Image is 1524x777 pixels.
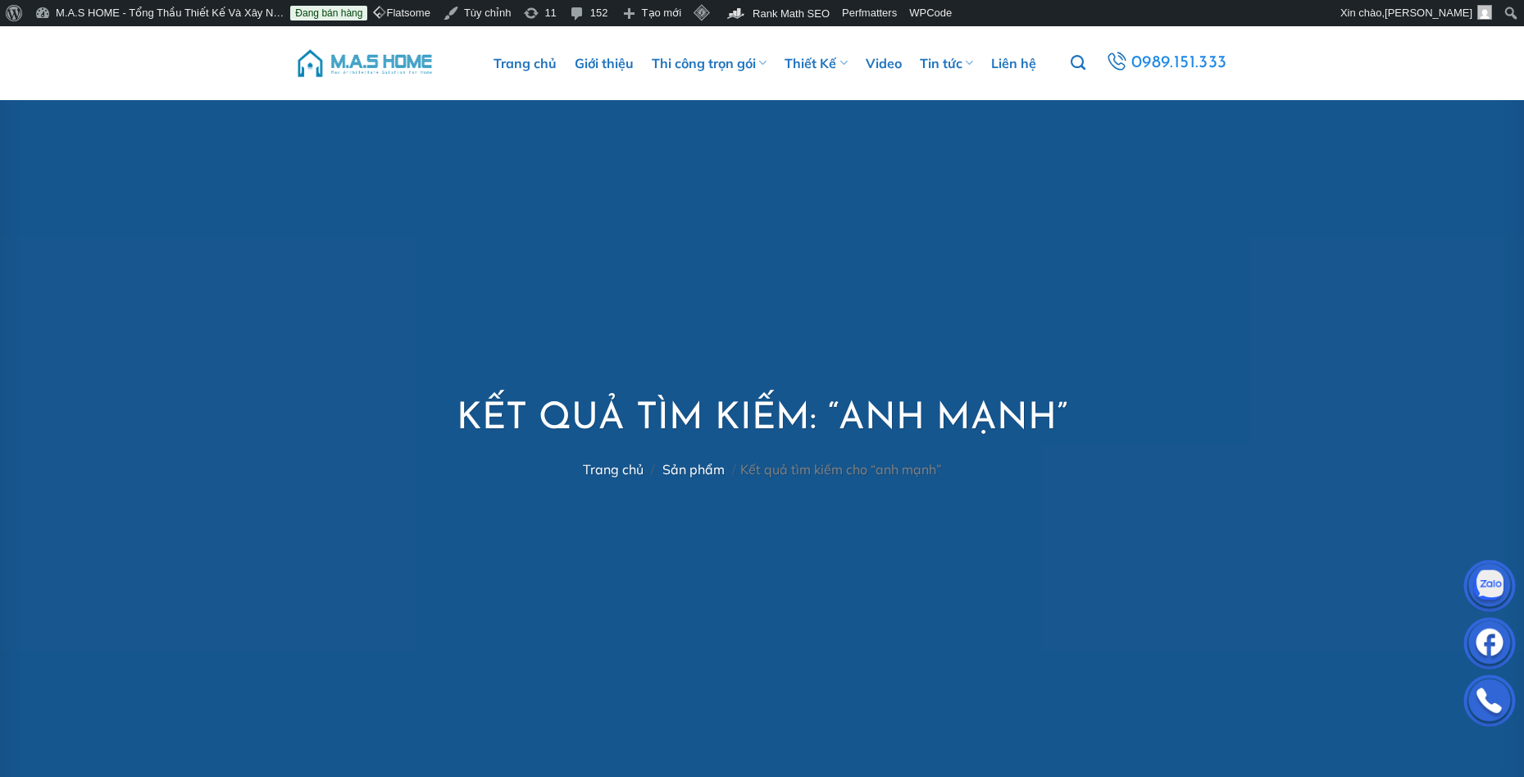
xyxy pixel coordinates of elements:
[457,395,1067,444] h1: Kết quả tìm kiếm: “anh mạnh”
[753,7,830,20] span: Rank Math SEO
[991,39,1036,88] a: Liên hệ
[652,39,767,88] a: Thi công trọn gói
[295,39,434,88] img: M.A.S HOME – Tổng Thầu Thiết Kế Và Xây Nhà Trọn Gói
[1129,48,1231,78] span: 0989.151.333
[494,39,557,88] a: Trang chủ
[1100,48,1233,79] a: 0989.151.333
[651,461,655,478] span: /
[457,462,1067,478] nav: Kết quả tìm kiếm cho “anh mạnh”
[866,39,902,88] a: Video
[1465,679,1514,728] img: Phone
[1071,46,1085,80] a: Tìm kiếm
[575,39,634,88] a: Giới thiệu
[1385,7,1472,19] span: [PERSON_NAME]
[290,6,367,21] a: Đang bán hàng
[1465,564,1514,613] img: Zalo
[920,39,973,88] a: Tin tức
[732,461,736,478] span: /
[583,461,644,478] a: Trang chủ
[1465,621,1514,670] img: Facebook
[785,39,847,88] a: Thiết Kế
[662,461,725,478] a: Sản phẩm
